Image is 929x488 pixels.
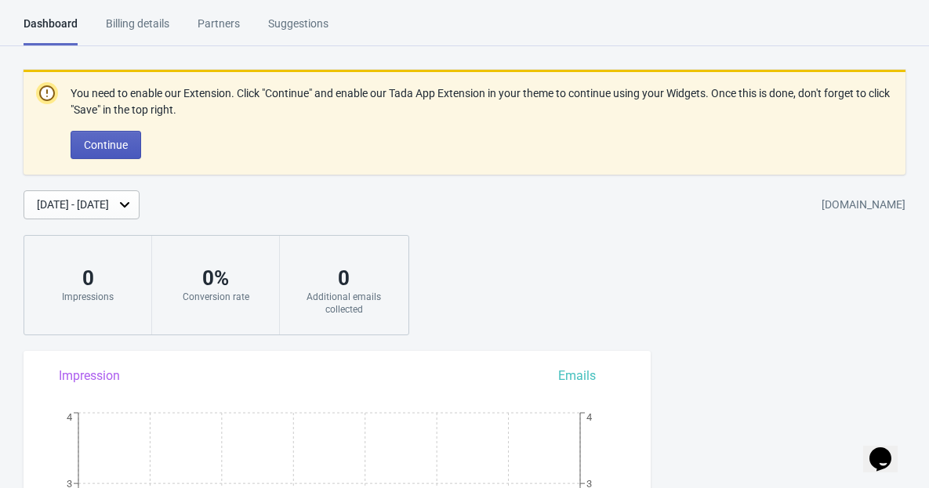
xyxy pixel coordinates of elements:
[24,16,78,45] div: Dashboard
[71,85,893,118] p: You need to enable our Extension. Click "Continue" and enable our Tada App Extension in your them...
[37,197,109,213] div: [DATE] - [DATE]
[168,266,263,291] div: 0 %
[67,411,73,423] tspan: 4
[586,411,593,423] tspan: 4
[84,139,128,151] span: Continue
[863,425,913,472] iframe: chat widget
[71,131,141,159] button: Continue
[40,291,136,303] div: Impressions
[268,16,328,43] div: Suggestions
[296,266,392,291] div: 0
[822,191,905,219] div: [DOMAIN_NAME]
[106,16,169,43] div: Billing details
[40,266,136,291] div: 0
[296,291,392,316] div: Additional emails collected
[198,16,240,43] div: Partners
[168,291,263,303] div: Conversion rate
